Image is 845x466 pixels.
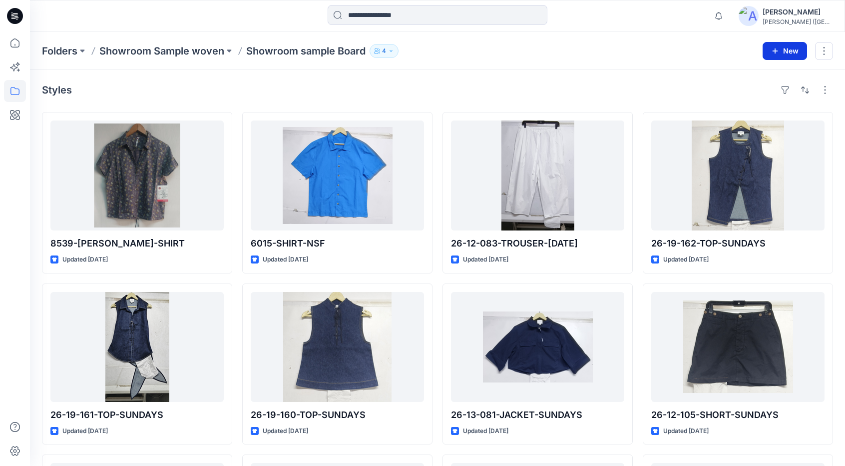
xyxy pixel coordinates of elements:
[463,426,508,436] p: Updated [DATE]
[263,426,308,436] p: Updated [DATE]
[763,6,833,18] div: [PERSON_NAME]
[651,408,825,422] p: 26-12-105-SHORT-SUNDAYS
[62,254,108,265] p: Updated [DATE]
[663,426,709,436] p: Updated [DATE]
[382,45,386,56] p: 4
[651,292,825,402] a: 26-12-105-SHORT-SUNDAYS
[50,236,224,250] p: 8539-[PERSON_NAME]-SHIRT
[251,408,424,422] p: 26-19-160-TOP-SUNDAYS
[99,44,224,58] a: Showroom Sample woven
[251,120,424,230] a: 6015-SHIRT-NSF
[451,120,624,230] a: 26-12-083-TROUSER-SUNDAY
[246,44,366,58] p: Showroom sample Board
[763,42,807,60] button: New
[663,254,709,265] p: Updated [DATE]
[451,236,624,250] p: 26-12-083-TROUSER-[DATE]
[263,254,308,265] p: Updated [DATE]
[651,120,825,230] a: 26-19-162-TOP-SUNDAYS
[50,120,224,230] a: 8539-KUHL-SHIRT
[50,292,224,402] a: 26-19-161-TOP-SUNDAYS
[62,426,108,436] p: Updated [DATE]
[739,6,759,26] img: avatar
[451,408,624,422] p: 26-13-081-JACKET-SUNDAYS
[42,44,77,58] a: Folders
[251,236,424,250] p: 6015-SHIRT-NSF
[50,408,224,422] p: 26-19-161-TOP-SUNDAYS
[42,84,72,96] h4: Styles
[463,254,508,265] p: Updated [DATE]
[370,44,399,58] button: 4
[451,292,624,402] a: 26-13-081-JACKET-SUNDAYS
[763,18,833,25] div: [PERSON_NAME] ([GEOGRAPHIC_DATA]) Exp...
[651,236,825,250] p: 26-19-162-TOP-SUNDAYS
[251,292,424,402] a: 26-19-160-TOP-SUNDAYS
